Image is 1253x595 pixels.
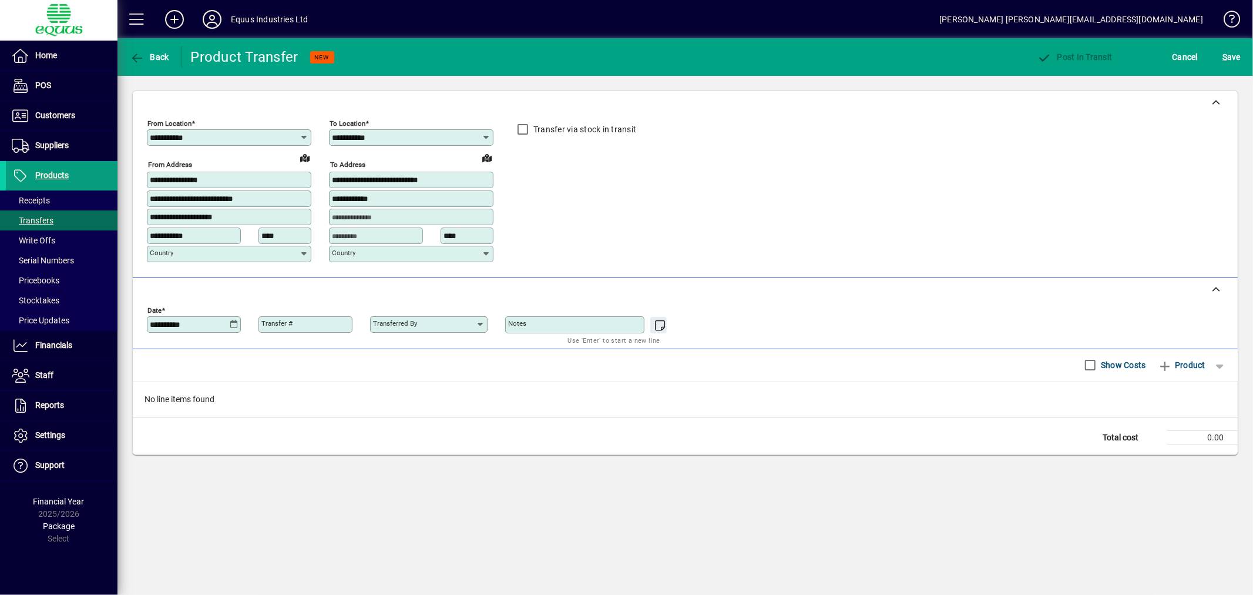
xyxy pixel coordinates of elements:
[6,250,117,270] a: Serial Numbers
[150,249,173,257] mat-label: Country
[12,216,53,225] span: Transfers
[117,46,182,68] app-page-header-button: Back
[191,48,298,66] div: Product Transfer
[1152,355,1211,376] button: Product
[6,230,117,250] a: Write Offs
[12,296,59,305] span: Stocktakes
[1037,52,1112,62] span: Post In Transit
[147,119,192,128] mat-label: From location
[1097,430,1167,444] td: Total cost
[35,340,72,350] span: Financials
[6,290,117,310] a: Stocktakes
[332,249,355,257] mat-label: Country
[12,236,55,245] span: Write Offs
[35,370,53,380] span: Staff
[6,131,117,161] a: Suppliers
[1170,46,1201,68] button: Cancel
[43,522,75,531] span: Package
[6,331,117,360] a: Financials
[373,319,417,327] mat-label: Transferred by
[6,101,117,131] a: Customers
[12,316,69,325] span: Price Updates
[1222,52,1227,62] span: S
[35,171,69,180] span: Products
[6,310,117,330] a: Price Updates
[1034,46,1115,68] button: Post In Transit
[1222,48,1241,66] span: ave
[33,497,85,506] span: Financial Year
[295,148,314,167] a: View on map
[6,270,117,290] a: Pricebooks
[193,9,231,30] button: Profile
[147,306,162,314] mat-label: Date
[12,196,50,205] span: Receipts
[12,276,59,285] span: Pricebooks
[1099,359,1146,371] label: Show Costs
[35,460,65,470] span: Support
[6,391,117,420] a: Reports
[1158,356,1205,375] span: Product
[1167,430,1238,444] td: 0.00
[35,81,51,90] span: POS
[508,319,526,327] mat-label: Notes
[35,141,69,150] span: Suppliers
[133,382,1238,417] div: No line items found
[1173,48,1198,66] span: Cancel
[6,190,117,210] a: Receipts
[6,361,117,390] a: Staff
[6,421,117,450] a: Settings
[1215,2,1238,41] a: Knowledge Base
[35,111,75,120] span: Customers
[12,256,74,265] span: Serial Numbers
[127,46,172,68] button: Back
[315,54,330,61] span: NEW
[6,41,117,71] a: Home
[6,451,117,480] a: Support
[6,71,117,101] a: POS
[330,119,365,128] mat-label: To location
[35,51,57,60] span: Home
[939,10,1203,29] div: [PERSON_NAME] [PERSON_NAME][EMAIL_ADDRESS][DOMAIN_NAME]
[568,333,660,347] mat-hint: Use 'Enter' to start a new line
[531,123,636,135] label: Transfer via stock in transit
[261,319,293,327] mat-label: Transfer #
[35,430,65,440] span: Settings
[35,400,64,410] span: Reports
[1220,46,1244,68] button: Save
[231,10,308,29] div: Equus Industries Ltd
[6,210,117,230] a: Transfers
[478,148,496,167] a: View on map
[130,52,169,62] span: Back
[156,9,193,30] button: Add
